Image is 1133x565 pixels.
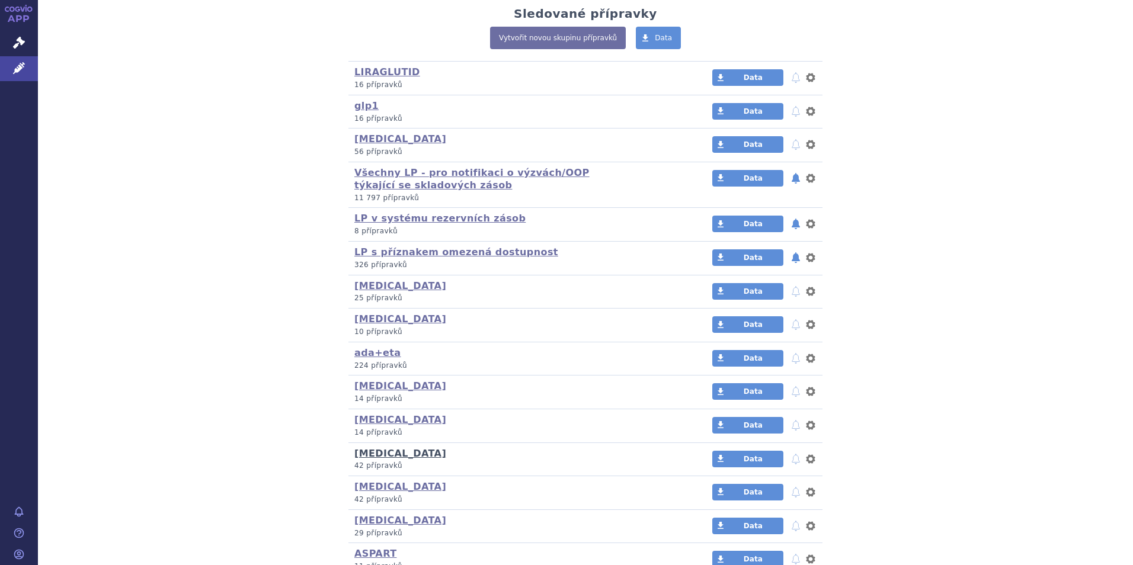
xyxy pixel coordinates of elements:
[354,347,401,358] a: ada+eta
[354,414,446,425] a: [MEDICAL_DATA]
[354,133,446,145] a: [MEDICAL_DATA]
[712,350,783,367] a: Data
[712,170,783,187] a: Data
[354,66,420,78] a: LIRAGLUTID
[354,481,446,492] a: [MEDICAL_DATA]
[514,7,657,21] h2: Sledované přípravky
[354,246,558,258] a: LP s příznakem omezená dostupnost
[744,488,763,496] span: Data
[744,287,763,296] span: Data
[712,136,783,153] a: Data
[354,194,419,202] span: 11 797 přípravků
[744,174,763,182] span: Data
[790,284,802,298] button: notifikace
[805,452,817,466] button: nastavení
[805,351,817,365] button: nastavení
[354,294,402,302] span: 25 přípravků
[712,451,783,467] a: Data
[805,217,817,231] button: nastavení
[744,320,763,329] span: Data
[490,27,626,49] a: Vytvořit novou skupinu přípravků
[354,495,402,503] span: 42 přípravků
[805,137,817,152] button: nastavení
[744,387,763,396] span: Data
[354,461,402,470] span: 42 přípravků
[790,452,802,466] button: notifikace
[790,251,802,265] button: notifikace
[744,354,763,362] span: Data
[354,515,446,526] a: [MEDICAL_DATA]
[655,34,672,42] span: Data
[744,140,763,149] span: Data
[744,455,763,463] span: Data
[354,361,407,370] span: 224 přípravků
[744,555,763,563] span: Data
[354,280,446,291] a: [MEDICAL_DATA]
[354,167,590,191] a: Všechny LP - pro notifikaci o výzvách/OOP týkající se skladových zásob
[354,147,402,156] span: 56 přípravků
[790,418,802,432] button: notifikace
[790,217,802,231] button: notifikace
[354,213,526,224] a: LP v systému rezervních zásob
[354,81,402,89] span: 16 přípravků
[805,104,817,118] button: nastavení
[712,316,783,333] a: Data
[354,114,402,123] span: 16 přípravků
[712,518,783,534] a: Data
[354,529,402,537] span: 29 přípravků
[790,104,802,118] button: notifikace
[636,27,681,49] a: Data
[790,171,802,185] button: notifikace
[744,522,763,530] span: Data
[790,137,802,152] button: notifikace
[790,317,802,332] button: notifikace
[805,317,817,332] button: nastavení
[354,448,446,459] a: [MEDICAL_DATA]
[712,383,783,400] a: Data
[744,107,763,115] span: Data
[744,421,763,429] span: Data
[805,284,817,298] button: nastavení
[354,313,446,325] a: [MEDICAL_DATA]
[354,328,402,336] span: 10 přípravků
[712,69,783,86] a: Data
[712,249,783,266] a: Data
[354,428,402,436] span: 14 přípravků
[744,253,763,262] span: Data
[805,485,817,499] button: nastavení
[790,351,802,365] button: notifikace
[805,70,817,85] button: nastavení
[712,216,783,232] a: Data
[805,384,817,399] button: nastavení
[354,227,398,235] span: 8 přípravků
[805,251,817,265] button: nastavení
[712,484,783,500] a: Data
[354,548,396,559] a: ASPART
[790,519,802,533] button: notifikace
[805,171,817,185] button: nastavení
[805,418,817,432] button: nastavení
[712,283,783,300] a: Data
[790,384,802,399] button: notifikace
[744,73,763,82] span: Data
[805,519,817,533] button: nastavení
[354,100,379,111] a: glp1
[744,220,763,228] span: Data
[790,70,802,85] button: notifikace
[354,394,402,403] span: 14 přípravků
[712,417,783,434] a: Data
[712,103,783,120] a: Data
[354,380,446,391] a: [MEDICAL_DATA]
[790,485,802,499] button: notifikace
[354,261,407,269] span: 326 přípravků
